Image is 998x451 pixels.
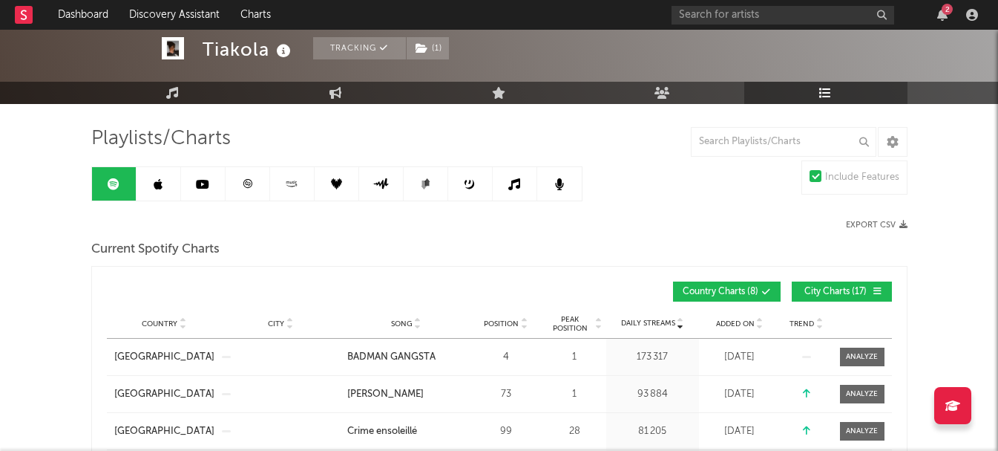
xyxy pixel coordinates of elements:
[484,319,519,328] span: Position
[203,37,295,62] div: Tiakola
[691,127,876,157] input: Search Playlists/Charts
[406,37,450,59] span: ( 1 )
[621,318,675,329] span: Daily Streams
[825,169,899,186] div: Include Features
[473,387,539,402] div: 73
[703,387,777,402] div: [DATE]
[347,424,417,439] div: Crime ensoleillé
[673,282,781,302] button: Country Charts(8)
[610,387,695,402] div: 93 884
[91,241,220,259] span: Current Spotify Charts
[547,350,603,365] div: 1
[789,319,814,328] span: Trend
[672,6,894,25] input: Search for artists
[547,424,603,439] div: 28
[683,288,758,296] span: Country Charts ( 8 )
[142,319,177,328] span: Country
[114,387,214,402] a: [GEOGRAPHIC_DATA]
[114,350,214,365] a: [GEOGRAPHIC_DATA]
[347,350,436,365] div: BADMAN GANGSTA
[114,424,214,439] a: [GEOGRAPHIC_DATA]
[937,9,948,21] button: 2
[473,424,539,439] div: 99
[347,350,465,365] a: BADMAN GANGSTA
[942,4,953,15] div: 2
[846,221,907,230] button: Export CSV
[268,319,284,328] span: City
[547,387,603,402] div: 1
[716,319,755,328] span: Added On
[473,350,539,365] div: 4
[547,315,594,333] span: Peak Position
[91,130,231,148] span: Playlists/Charts
[610,424,695,439] div: 81 205
[313,37,406,59] button: Tracking
[792,282,892,302] button: City Charts(17)
[407,37,449,59] button: (1)
[610,350,695,365] div: 173 317
[347,387,424,402] div: [PERSON_NAME]
[347,387,465,402] a: [PERSON_NAME]
[703,350,777,365] div: [DATE]
[703,424,777,439] div: [DATE]
[391,319,413,328] span: Song
[801,288,870,296] span: City Charts ( 17 )
[347,424,465,439] a: Crime ensoleillé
